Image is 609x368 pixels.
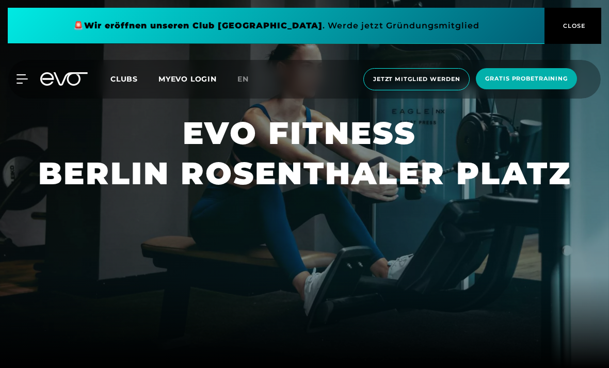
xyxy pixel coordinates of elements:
[110,74,138,84] span: Clubs
[485,74,568,83] span: Gratis Probetraining
[544,8,601,44] button: CLOSE
[38,113,571,194] h1: EVO FITNESS BERLIN ROSENTHALER PLATZ
[237,73,261,85] a: en
[237,74,249,84] span: en
[360,68,473,90] a: Jetzt Mitglied werden
[110,74,158,84] a: Clubs
[373,75,460,84] span: Jetzt Mitglied werden
[473,68,580,90] a: Gratis Probetraining
[158,74,217,84] a: MYEVO LOGIN
[560,21,586,30] span: CLOSE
